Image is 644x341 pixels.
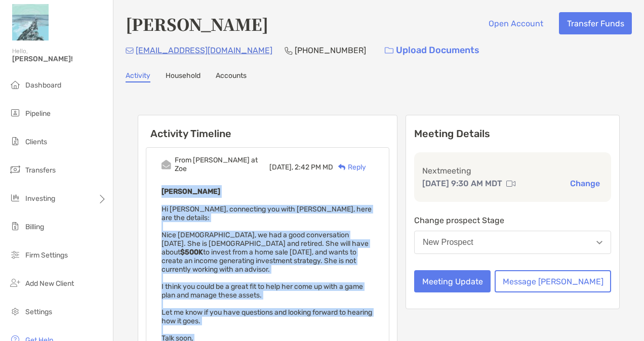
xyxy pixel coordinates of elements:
[596,241,602,244] img: Open dropdown arrow
[25,251,68,260] span: Firm Settings
[423,238,473,247] div: New Prospect
[414,270,491,292] button: Meeting Update
[285,47,293,55] img: Phone Icon
[338,164,346,170] img: Reply icon
[567,178,603,189] button: Change
[495,270,611,292] button: Message [PERSON_NAME]
[422,177,502,190] p: [DATE] 9:30 AM MDT
[333,162,366,173] div: Reply
[414,127,611,140] p: Meeting Details
[9,78,21,91] img: dashboard icon
[295,163,333,172] span: 2:42 PM MD
[166,71,200,82] a: Household
[25,279,74,288] span: Add New Client
[25,109,51,118] span: Pipeline
[25,194,55,203] span: Investing
[269,163,293,172] span: [DATE],
[12,55,107,63] span: [PERSON_NAME]!
[378,39,486,61] a: Upload Documents
[25,308,52,316] span: Settings
[414,214,611,227] p: Change prospect Stage
[414,231,611,254] button: New Prospect
[9,163,21,176] img: transfers icon
[9,220,21,232] img: billing icon
[25,81,61,90] span: Dashboard
[9,277,21,289] img: add_new_client icon
[25,223,44,231] span: Billing
[136,44,272,57] p: [EMAIL_ADDRESS][DOMAIN_NAME]
[9,135,21,147] img: clients icon
[25,166,56,175] span: Transfers
[422,164,603,177] p: Next meeting
[126,12,268,35] h4: [PERSON_NAME]
[559,12,632,34] button: Transfer Funds
[162,160,171,169] img: Event icon
[175,156,269,173] div: From [PERSON_NAME] at Zoe
[295,44,366,57] p: [PHONE_NUMBER]
[385,47,393,54] img: button icon
[480,12,551,34] button: Open Account
[138,115,397,140] h6: Activity Timeline
[9,248,21,261] img: firm-settings icon
[9,107,21,119] img: pipeline icon
[9,305,21,317] img: settings icon
[12,4,49,40] img: Zoe Logo
[9,192,21,204] img: investing icon
[126,48,134,54] img: Email Icon
[25,138,47,146] span: Clients
[126,71,150,82] a: Activity
[506,180,515,188] img: communication type
[180,248,203,257] strong: $500K
[162,187,220,196] b: [PERSON_NAME]
[216,71,247,82] a: Accounts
